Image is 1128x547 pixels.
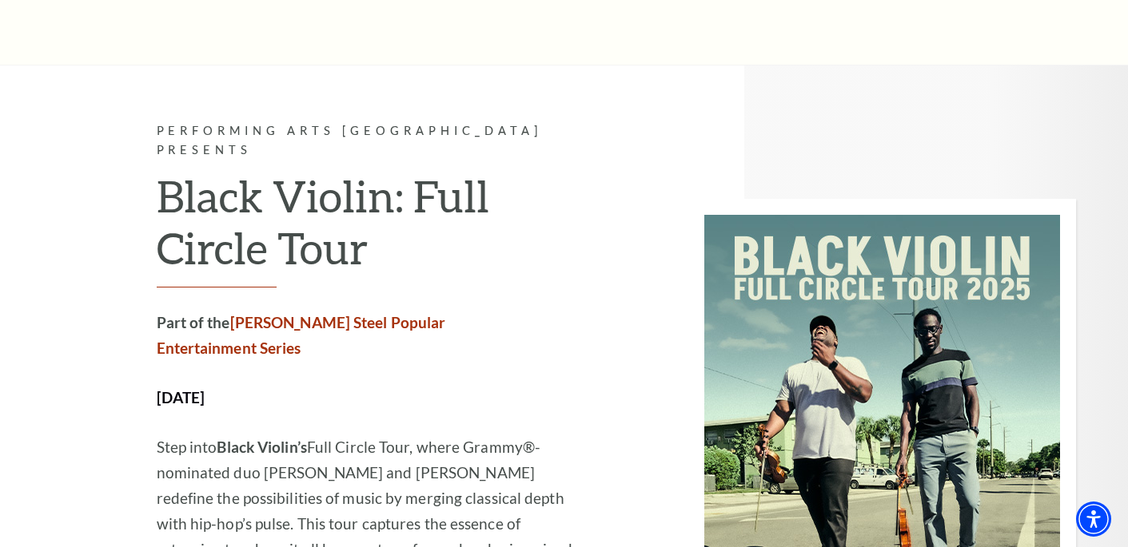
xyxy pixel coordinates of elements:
div: Accessibility Menu [1076,501,1111,537]
strong: Black Violin’s [217,438,306,456]
p: Performing Arts [GEOGRAPHIC_DATA] Presents [157,121,584,161]
strong: Part of the [157,313,446,357]
a: [PERSON_NAME] Steel Popular Entertainment Series [157,313,446,357]
strong: [DATE] [157,388,205,406]
h2: Black Violin: Full Circle Tour [157,170,584,287]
